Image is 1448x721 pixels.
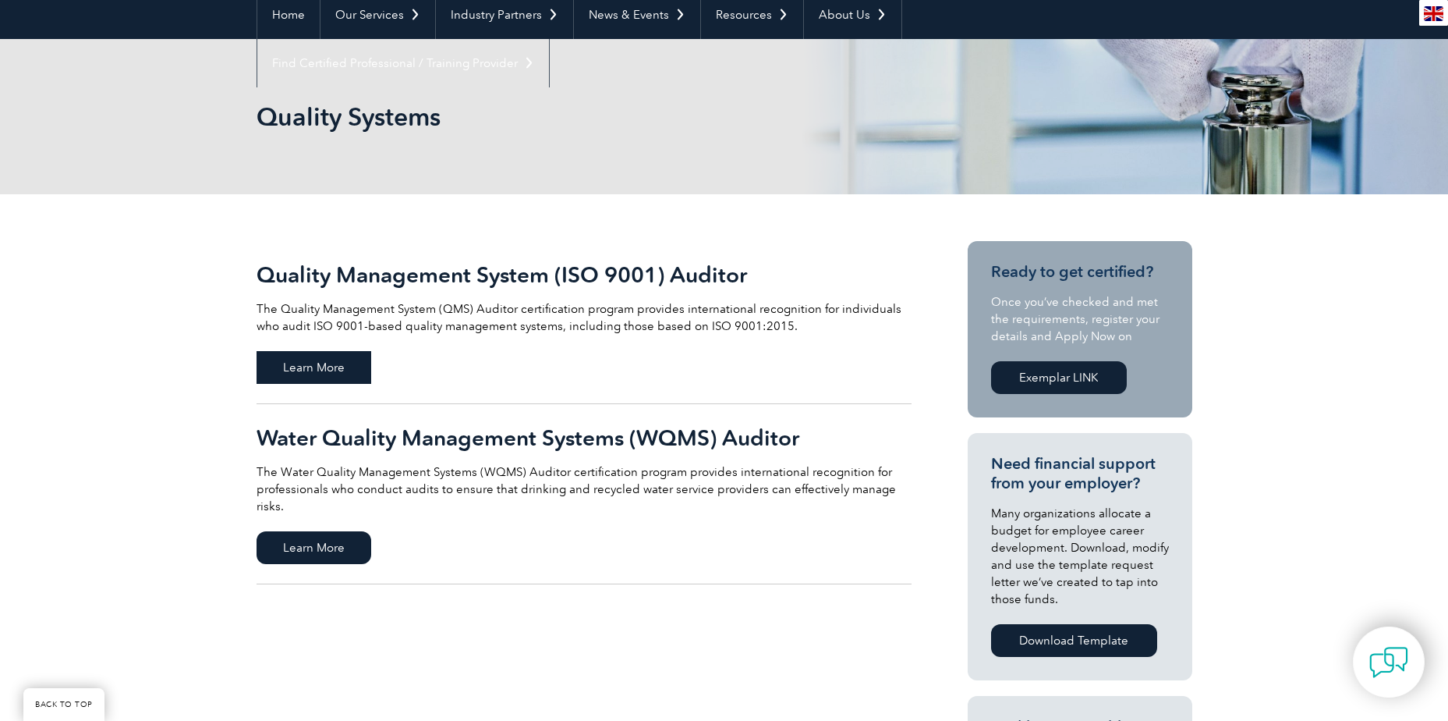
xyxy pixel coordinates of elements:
[257,351,371,384] span: Learn More
[257,531,371,564] span: Learn More
[991,454,1169,493] h3: Need financial support from your employer?
[257,241,912,404] a: Quality Management System (ISO 9001) Auditor The Quality Management System (QMS) Auditor certific...
[1369,643,1408,682] img: contact-chat.png
[257,39,549,87] a: Find Certified Professional / Training Provider
[257,463,912,515] p: The Water Quality Management Systems (WQMS) Auditor certification program provides international ...
[991,293,1169,345] p: Once you’ve checked and met the requirements, register your details and Apply Now on
[991,624,1157,657] a: Download Template
[991,262,1169,282] h3: Ready to get certified?
[991,505,1169,608] p: Many organizations allocate a budget for employee career development. Download, modify and use th...
[1424,6,1443,21] img: en
[257,262,912,287] h2: Quality Management System (ISO 9001) Auditor
[257,425,912,450] h2: Water Quality Management Systems (WQMS) Auditor
[257,300,912,335] p: The Quality Management System (QMS) Auditor certification program provides international recognit...
[23,688,104,721] a: BACK TO TOP
[991,361,1127,394] a: Exemplar LINK
[257,404,912,584] a: Water Quality Management Systems (WQMS) Auditor The Water Quality Management Systems (WQMS) Audit...
[257,101,855,132] h1: Quality Systems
